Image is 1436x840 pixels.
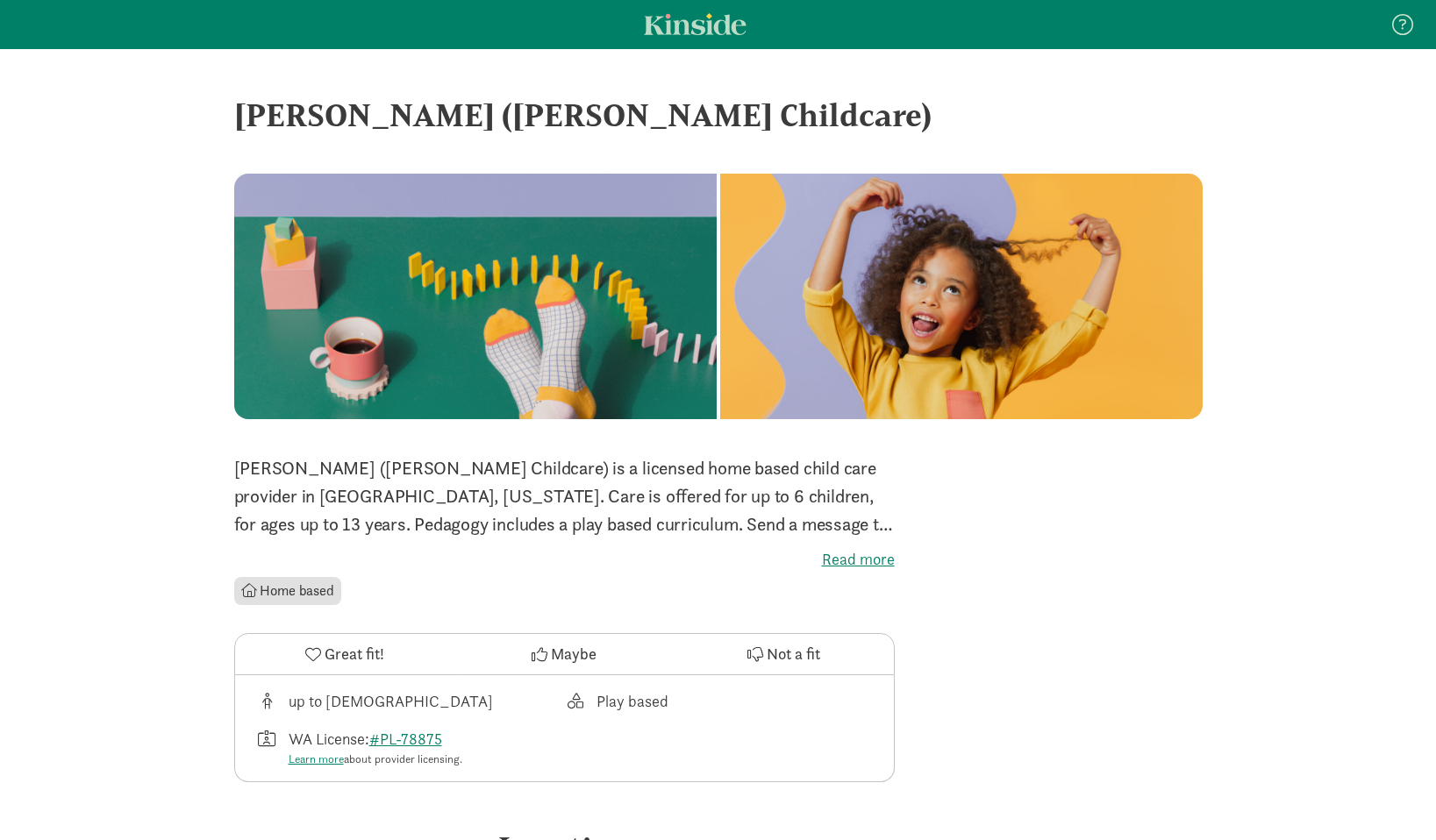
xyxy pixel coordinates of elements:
[289,727,462,768] div: WA License:
[597,689,668,713] div: Play based
[289,751,344,766] a: Learn more
[454,634,674,674] button: Maybe
[235,634,454,674] button: Great fit!
[369,729,442,749] a: #PL-78875
[644,13,747,35] a: Kinside
[256,689,565,713] div: Age range for children that this provider cares for
[289,751,462,768] div: about provider licensing.
[564,689,873,713] div: This provider's education philosophy
[325,642,384,666] span: Great fit!
[674,634,893,674] button: Not a fit
[289,689,493,713] div: up to [DEMOGRAPHIC_DATA]
[256,727,565,768] div: License number
[767,642,820,666] span: Not a fit
[234,91,1203,139] div: [PERSON_NAME] ([PERSON_NAME] Childcare)
[551,642,597,666] span: Maybe
[234,577,341,605] li: Home based
[234,454,895,538] p: [PERSON_NAME] ([PERSON_NAME] Childcare) is a licensed home based child care provider in [GEOGRAPH...
[234,549,895,570] label: Read more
